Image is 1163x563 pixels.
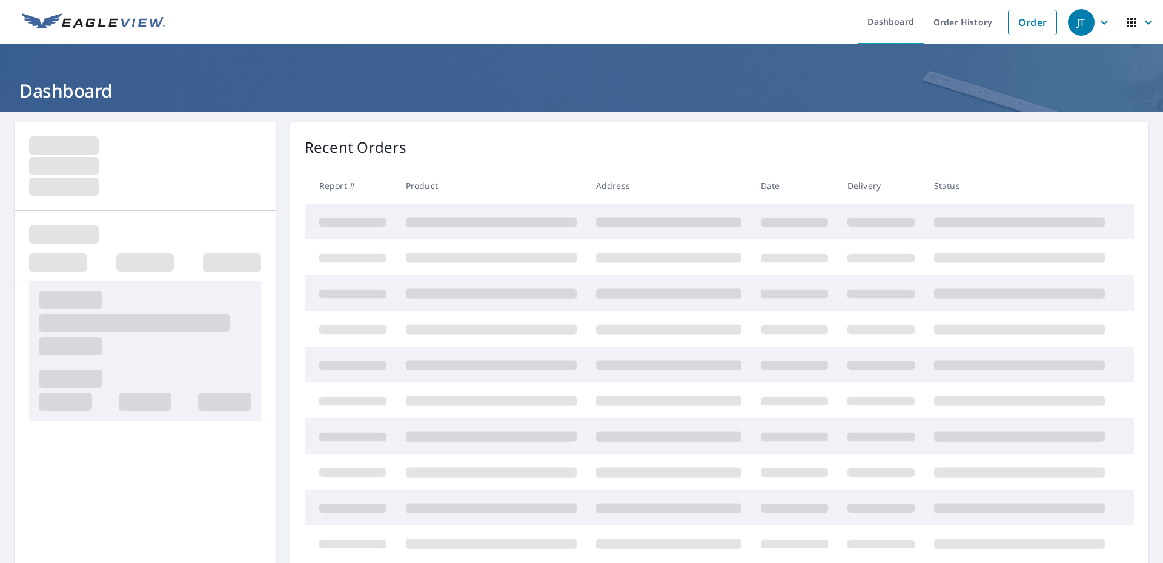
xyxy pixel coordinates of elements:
th: Delivery [838,168,924,204]
th: Status [924,168,1115,204]
img: EV Logo [22,13,165,32]
div: JT [1068,9,1095,36]
th: Report # [305,168,396,204]
th: Date [751,168,838,204]
th: Product [396,168,586,204]
h1: Dashboard [15,78,1148,103]
p: Recent Orders [305,136,406,158]
th: Address [586,168,751,204]
a: Order [1008,10,1057,35]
